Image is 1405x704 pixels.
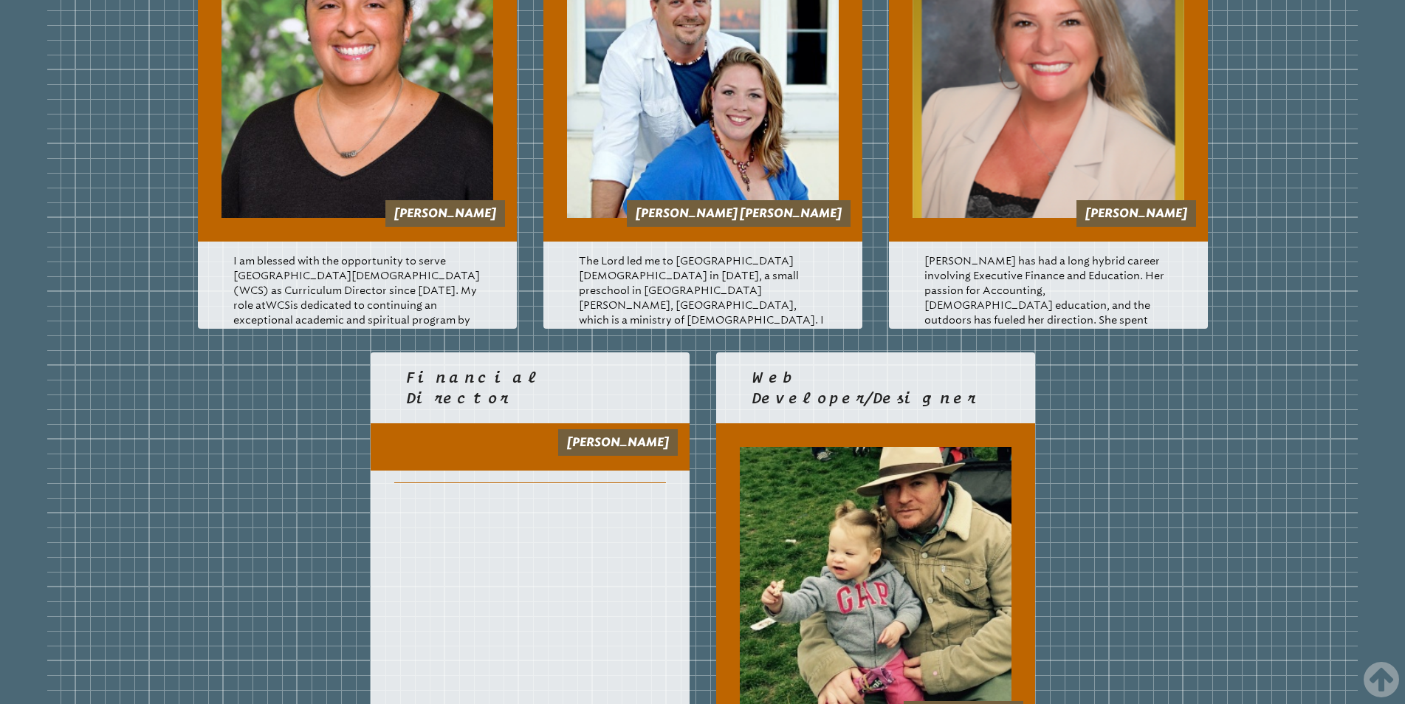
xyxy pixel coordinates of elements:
[567,435,669,449] a: [PERSON_NAME]
[266,298,290,312] span: WCS
[406,369,543,406] span: Financial Director
[1085,206,1187,220] a: [PERSON_NAME]
[394,206,496,220] a: [PERSON_NAME]
[239,284,264,297] span: WCS
[233,253,481,460] p: I am blessed with the opportunity to serve [GEOGRAPHIC_DATA][DEMOGRAPHIC_DATA] ( ) as Curriculum ...
[924,253,1172,416] p: [PERSON_NAME] has had a long hybrid career involving Executive Finance and Education. Her passion...
[752,369,976,406] span: Web Developer/Designer
[579,253,827,401] p: The Lord led me to [GEOGRAPHIC_DATA][DEMOGRAPHIC_DATA] in [DATE], a small preschool in [GEOGRAPHI...
[636,206,842,220] a: [PERSON_NAME] [PERSON_NAME]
